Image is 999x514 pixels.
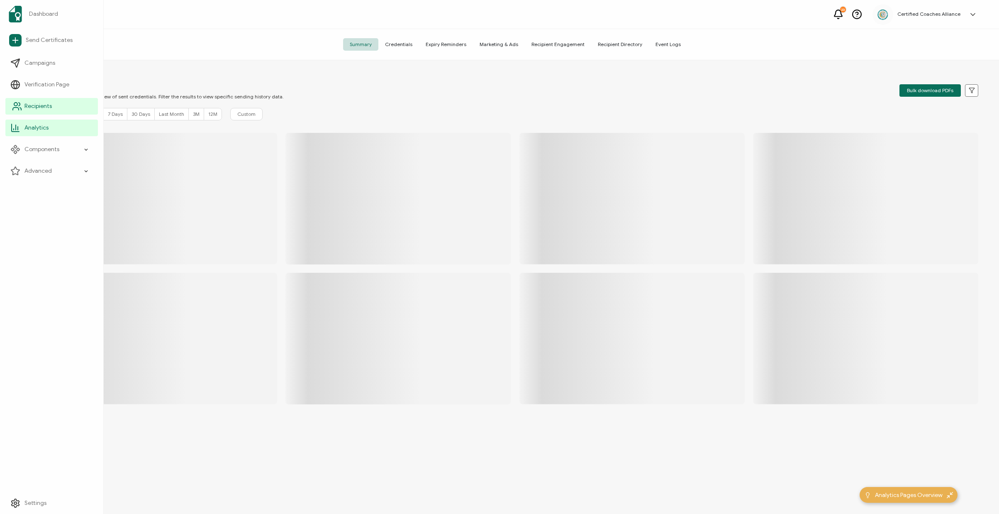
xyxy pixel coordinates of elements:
p: You can view an overview of sent credentials. Filter the results to view specific sending history... [52,93,284,100]
span: Campaigns [24,59,55,67]
span: Marketing & Ads [473,38,525,51]
span: 3M [193,111,200,117]
span: Analytics Pages Overview [875,491,943,499]
span: Recipient Directory [591,38,649,51]
img: 2aa27aa7-df99-43f9-bc54-4d90c804c2bd.png [877,8,889,21]
span: Advanced [24,167,52,175]
div: 23 [840,7,846,12]
span: Event Logs [649,38,687,51]
span: Custom [237,110,256,118]
a: Verification Page [5,76,98,93]
img: sertifier-logomark-colored.svg [9,6,22,22]
p: SUMMARY [52,81,284,89]
span: 12M [208,111,217,117]
iframe: Chat Widget [958,474,999,514]
span: Recipient Engagement [525,38,591,51]
span: Summary [343,38,378,51]
span: Last Month [159,111,184,117]
img: minimize-icon.svg [947,492,953,498]
button: Custom [230,108,263,120]
span: Send Certificates [26,36,73,44]
button: Bulk download PDFs [899,84,961,97]
span: Recipients [24,102,52,110]
span: Credentials [378,38,419,51]
span: Components [24,145,59,154]
span: Settings [24,499,46,507]
a: Recipients [5,98,98,115]
span: 7 Days [108,111,123,117]
span: Expiry Reminders [419,38,473,51]
span: Bulk download PDFs [907,88,953,93]
a: Analytics [5,120,98,136]
span: 30 Days [132,111,150,117]
a: Dashboard [5,2,98,26]
span: Dashboard [29,10,58,18]
h5: Certified Coaches Alliance [897,11,960,17]
span: Verification Page [24,81,69,89]
a: Settings [5,495,98,512]
a: Campaigns [5,55,98,71]
span: Analytics [24,124,49,132]
a: Send Certificates [5,31,98,50]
